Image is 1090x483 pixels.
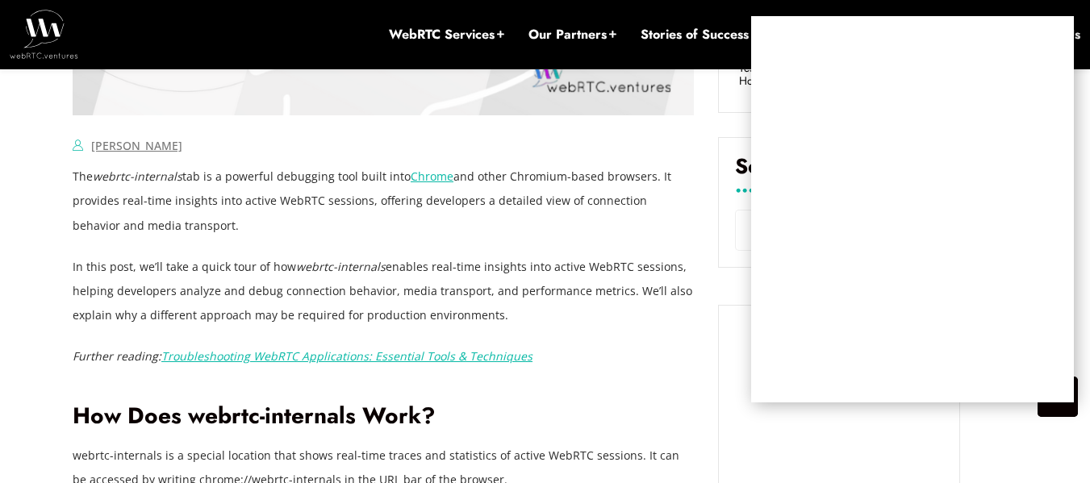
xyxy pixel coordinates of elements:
[73,255,694,327] p: In this post, we’ll take a quick tour of how enables real-time insights into active WebRTC sessio...
[161,348,532,364] a: Troubleshooting WebRTC Applications: Essential Tools & Techniques
[10,10,78,58] img: WebRTC.ventures
[73,164,694,237] p: The tab is a powerful debugging tool built into and other Chromium-based browsers. It provides re...
[91,138,182,153] a: [PERSON_NAME]
[73,348,532,364] em: Further reading:
[93,169,182,184] em: webrtc-internals
[735,154,943,191] label: Search
[389,26,504,44] a: WebRTC Services
[296,259,386,274] em: webrtc-internals
[641,26,749,44] a: Stories of Success
[528,26,616,44] a: Our Partners
[739,34,835,88] a: Why Postman Is Our Go‑To API Testing Tool and How We Use It
[73,402,694,431] h2: How Does webrtc-internals Work?
[411,169,453,184] a: Chrome
[751,16,1074,402] iframe: To enrich screen reader interactions, please activate Accessibility in Grammarly extension settings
